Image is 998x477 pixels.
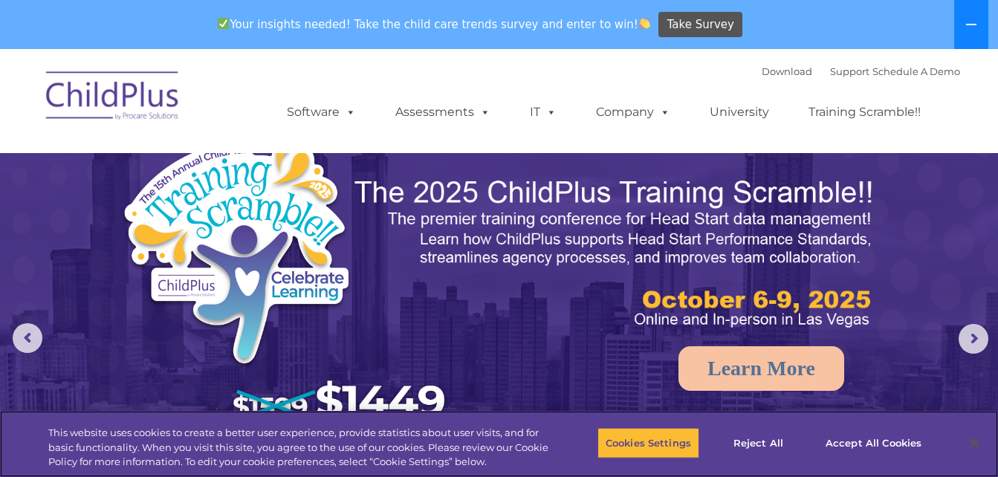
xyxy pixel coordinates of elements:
[207,159,270,170] span: Phone number
[762,65,812,77] a: Download
[658,12,742,38] a: Take Survey
[212,10,657,39] span: Your insights needed! Take the child care trends survey and enter to win!
[872,65,960,77] a: Schedule A Demo
[678,346,844,391] a: Learn More
[762,65,960,77] font: |
[272,97,371,127] a: Software
[48,426,549,470] div: This website uses cookies to create a better user experience, provide statistics about user visit...
[515,97,571,127] a: IT
[817,427,930,458] button: Accept All Cookies
[597,427,699,458] button: Cookies Settings
[39,61,187,135] img: ChildPlus by Procare Solutions
[207,98,252,109] span: Last name
[794,97,936,127] a: Training Scramble!!
[581,97,685,127] a: Company
[639,18,650,29] img: 👏
[958,426,991,459] button: Close
[712,427,805,458] button: Reject All
[380,97,505,127] a: Assessments
[695,97,784,127] a: University
[830,65,869,77] a: Support
[218,18,229,29] img: ✅
[667,12,734,38] span: Take Survey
